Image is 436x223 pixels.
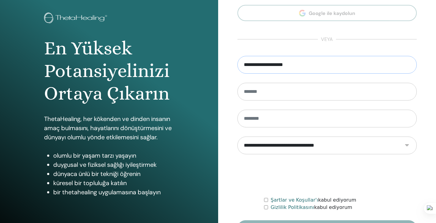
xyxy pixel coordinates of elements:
font: bir thetahealing uygulamasına başlayın [53,188,161,196]
font: ThetaHealing, her kökenden ve dinden insanın amaç bulmasını, hayatlarını dönüştürmesini ve dünyay... [44,115,172,141]
a: Gizlilik Politikasını [270,204,314,210]
font: duygusal ve fiziksel sağlığı iyileştirmek [53,161,157,169]
iframe: reCAPTCHA [281,163,374,187]
font: olumlu bir yaşam tarzı yaşayın [53,152,136,159]
font: veya [321,36,333,42]
font: kabul ediyorum [318,197,356,203]
font: En Yüksek Potansiyelinizi Ortaya Çıkarın [44,37,170,104]
font: dünyaca ünlü bir tekniği öğrenin [53,170,140,178]
font: kabul ediyorum [314,204,352,210]
a: Şartlar ve Koşullar'ı [270,197,318,203]
font: küresel bir topluluğa katılın [53,179,127,187]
